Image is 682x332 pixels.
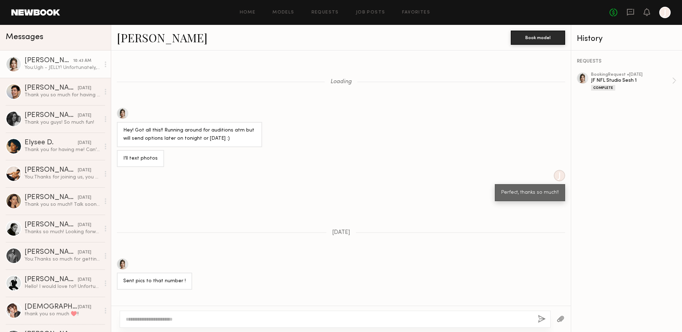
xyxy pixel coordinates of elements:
[25,221,78,229] div: [PERSON_NAME]
[577,35,676,43] div: History
[356,10,385,15] a: Job Posts
[25,85,78,92] div: [PERSON_NAME]
[511,34,565,40] a: Book model
[577,59,676,64] div: REQUESTS
[6,33,43,41] span: Messages
[330,79,352,85] span: Loading
[25,304,78,311] div: [DEMOGRAPHIC_DATA][PERSON_NAME]
[402,10,430,15] a: Favorites
[332,230,350,236] span: [DATE]
[123,127,256,143] div: Hey! Got all this!! Running around for auditions atm but will send options later on tonight or [D...
[591,73,676,91] a: bookingRequest •[DATE]JF NFL Studio Sesh 1Complete
[25,256,100,263] div: You: Thanks so much for getting back to [GEOGRAPHIC_DATA]! No worries and yes we would love to ma...
[78,304,91,311] div: [DATE]
[25,201,100,208] div: Thank you so much!! Talk soon ☺️
[78,85,91,92] div: [DATE]
[312,10,339,15] a: Requests
[25,311,100,317] div: thank you so much ♥️!!
[73,58,91,64] div: 10:43 AM
[240,10,256,15] a: Home
[25,174,100,181] div: You: Thanks for joining us, you were great [DATE]!!
[25,57,73,64] div: [PERSON_NAME]
[25,92,100,98] div: Thank you so much for having me! Your team is wonderful. So grateful to have been a part of that ...
[25,146,100,153] div: Thank you for having me! Can’t wait to see everything:)
[659,7,671,18] a: J
[78,140,91,146] div: [DATE]
[25,276,78,283] div: [PERSON_NAME]
[78,112,91,119] div: [DATE]
[78,249,91,256] div: [DATE]
[123,155,158,163] div: I’ll text photos
[123,277,186,285] div: Sent pics to that number !
[591,73,672,77] div: booking Request • [DATE]
[117,30,207,45] a: [PERSON_NAME]
[78,222,91,229] div: [DATE]
[591,77,672,84] div: JF NFL Studio Sesh 1
[25,283,100,290] div: Hello! I would love to!! Unfortunately, I have a conflict that day. Is there any other day you mi...
[25,249,78,256] div: [PERSON_NAME]
[25,194,78,201] div: [PERSON_NAME]
[78,194,91,201] div: [DATE]
[25,119,100,126] div: Thank you guys! So much fun!
[272,10,294,15] a: Models
[501,189,559,197] div: Perfect, thanks so much!!
[25,112,78,119] div: [PERSON_NAME]
[591,85,615,91] div: Complete
[78,167,91,174] div: [DATE]
[78,277,91,283] div: [DATE]
[25,64,100,71] div: You: Ugh - JELLY! Unfortunately, Im OOO thurs/fri/mon & I just realized it's a pretty tight turna...
[511,31,565,45] button: Book model
[25,139,78,146] div: Elysee D.
[25,229,100,235] div: Thanks so much! Looking forward to working together then!
[25,167,78,174] div: [PERSON_NAME]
